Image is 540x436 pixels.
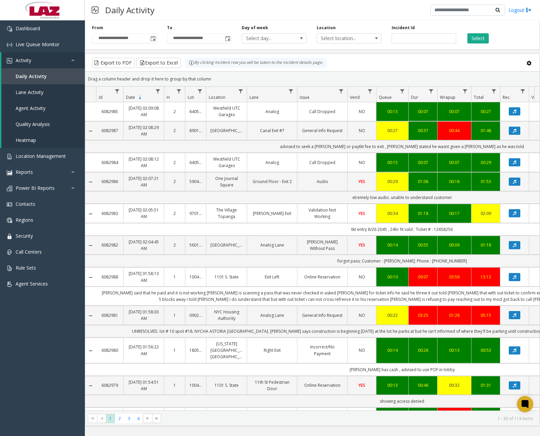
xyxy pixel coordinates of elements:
[145,416,150,421] span: Go to the next page
[301,344,343,357] a: Incorrect/No Payment
[442,159,467,166] div: 00:07
[189,60,194,66] img: infoIcon.svg
[152,414,161,423] span: Go to the last page
[85,243,96,248] a: Collapse Details
[476,347,496,353] a: 00:53
[115,414,124,423] span: Page 2
[16,121,50,127] span: Quality Analysis
[251,312,293,319] a: Analog Lane
[16,265,36,271] span: Rule Sets
[189,274,202,280] a: 100444
[174,87,184,96] a: H Filter Menu
[92,25,103,31] label: From
[518,87,527,96] a: Rec. Filter Menu
[85,87,540,411] div: Data table
[16,137,36,143] span: Heatmap
[442,382,467,388] a: 00:32
[413,242,433,248] div: 00:55
[137,95,143,100] span: Sortable
[251,178,293,185] a: Ground Floor - Exit 2
[251,347,293,353] a: Right Exit
[154,416,160,421] span: Go to the last page
[167,94,170,100] span: H
[359,160,365,165] span: NO
[7,250,12,255] img: 'icon'
[189,382,202,388] a: 100444
[352,159,372,166] a: NO
[413,159,433,166] a: 00:07
[442,347,467,353] a: 00:13
[106,414,115,423] span: Page 1
[442,108,467,115] a: 00:07
[128,344,160,357] a: [DATE] 01:56:22 AM
[467,33,489,43] button: Select
[476,210,496,217] a: 02:09
[100,274,119,280] a: 6082988
[167,25,172,31] label: To
[16,169,33,175] span: Reports
[413,382,433,388] a: 00:46
[380,127,404,134] div: 00:27
[476,127,496,134] a: 01:48
[476,178,496,185] div: 01:53
[102,2,158,18] h3: Daily Activity
[359,274,365,280] span: NO
[301,239,343,252] a: [PERSON_NAME] Without Pass
[7,266,12,271] img: 'icon'
[16,280,48,287] span: Agent Services
[352,178,372,185] a: YES
[16,25,40,32] span: Dashboard
[317,25,336,31] label: Location
[352,127,372,134] a: NO
[128,309,160,322] a: [DATE] 01:58:03 AM
[1,52,85,68] a: Activity
[168,242,181,248] a: 2
[128,270,160,283] a: [DATE] 01:58:13 AM
[380,178,404,185] div: 00:29
[85,348,96,353] a: Collapse Details
[1,84,85,100] a: Lane Activity
[100,159,119,166] a: 6082984
[359,109,365,114] span: NO
[242,34,293,43] span: Select day...
[128,156,160,169] a: [DATE] 02:08:12 AM
[136,58,181,68] button: Export to Excel
[476,312,496,319] div: 05:15
[413,274,433,280] a: 09:07
[352,108,372,115] a: NO
[16,41,59,48] span: Live Queue Monitor
[413,178,433,185] div: 01:06
[168,382,181,388] a: 1
[503,94,510,100] span: Rec.
[301,159,343,166] a: Call Dropped
[1,100,85,116] a: Agent Activity
[168,347,181,353] a: 1
[85,211,96,217] a: Collapse Details
[128,175,160,188] a: [DATE] 02:07:21 AM
[476,274,496,280] a: 13:13
[301,127,343,134] a: General Info Request
[359,128,365,133] span: NO
[210,175,243,188] a: One Journal Square
[352,312,372,319] a: NO
[251,242,293,248] a: Analog Lane
[249,94,259,100] span: Lane
[168,274,181,280] a: 1
[476,159,496,166] a: 00:29
[442,274,467,280] a: 03:56
[85,313,96,319] a: Collapse Details
[16,233,33,239] span: Security
[134,414,143,423] span: Page 4
[210,105,243,118] a: Westfield UTC Garages
[168,210,181,217] a: 2
[380,159,404,166] div: 00:15
[16,185,55,191] span: Power BI Reports
[440,94,455,100] span: Wrapup
[210,309,243,322] a: NYC Housing Authority
[210,382,243,388] a: 1101 S. State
